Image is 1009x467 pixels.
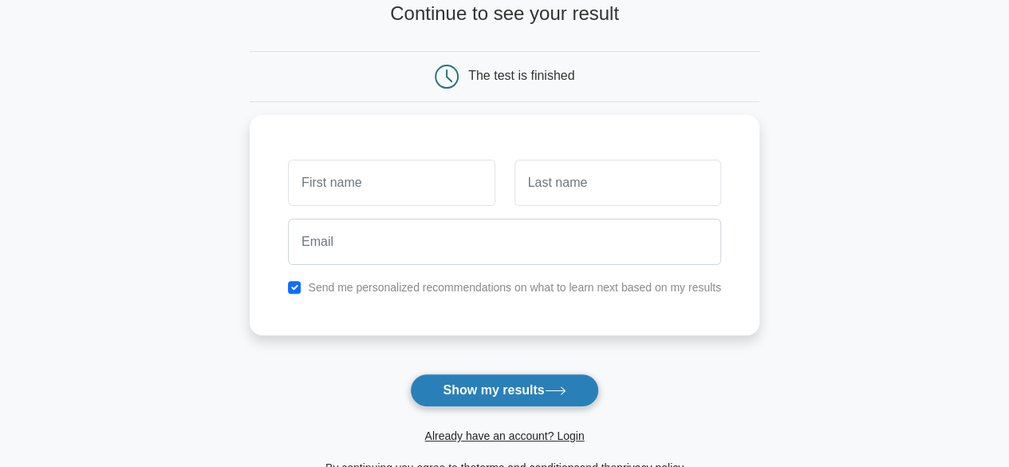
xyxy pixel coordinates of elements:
label: Send me personalized recommendations on what to learn next based on my results [308,281,721,294]
input: Last name [514,160,721,206]
a: Already have an account? Login [424,429,584,442]
input: First name [288,160,495,206]
div: The test is finished [468,69,574,82]
button: Show my results [410,374,598,407]
input: Email [288,219,721,265]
